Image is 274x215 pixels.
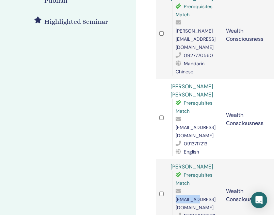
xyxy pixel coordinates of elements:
[171,163,213,170] a: [PERSON_NAME]
[176,196,215,211] span: [EMAIL_ADDRESS][DOMAIN_NAME]
[176,60,205,75] span: Mandarin Chinese
[176,124,215,139] span: [EMAIL_ADDRESS][DOMAIN_NAME]
[44,17,108,27] h4: Highlighted Seminar
[184,149,199,155] span: English
[176,3,212,18] span: Prerequisites Match
[176,172,212,186] span: Prerequisites Match
[251,192,267,208] div: Open Intercom Messenger
[184,52,213,58] span: 0927770560
[176,28,215,50] span: [PERSON_NAME][EMAIL_ADDRESS][DOMAIN_NAME]
[171,83,213,98] a: [PERSON_NAME] [PERSON_NAME]
[176,100,212,114] span: Prerequisites Match
[184,141,207,147] span: 0913717213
